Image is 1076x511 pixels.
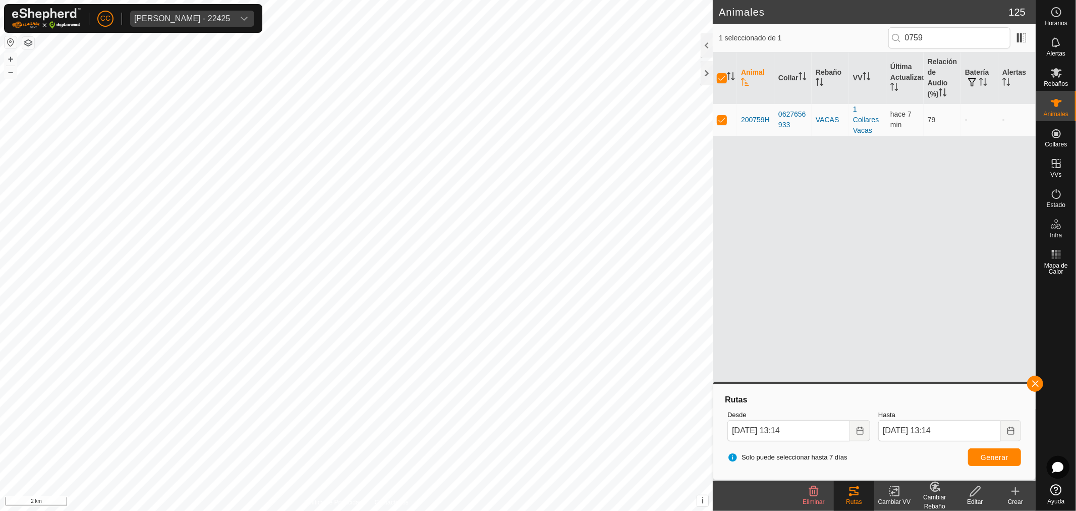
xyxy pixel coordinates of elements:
[981,453,1008,462] span: Generar
[12,8,81,29] img: Logo Gallagher
[702,496,704,505] span: i
[1044,111,1068,117] span: Animales
[1045,20,1067,26] span: Horarios
[995,497,1036,506] div: Crear
[998,53,1036,104] th: Alertas
[799,74,807,82] p-sorticon: Activar para ordenar
[1002,79,1010,87] p-sorticon: Activar para ordenar
[834,497,874,506] div: Rutas
[774,53,812,104] th: Collar
[1009,5,1026,20] span: 125
[719,33,888,43] span: 1 seleccionado de 1
[737,53,774,104] th: Animal
[727,74,735,82] p-sorticon: Activar para ordenar
[803,498,824,505] span: Eliminar
[863,74,871,82] p-sorticon: Activar para ordenar
[968,448,1021,466] button: Generar
[741,79,749,87] p-sorticon: Activar para ordenar
[719,6,1009,18] h2: Animales
[130,11,234,27] span: Rafael Manuel Fernandez Bujero - 22425
[727,410,870,420] label: Desde
[1036,480,1076,508] a: Ayuda
[1045,141,1067,147] span: Collares
[998,104,1036,136] td: -
[816,115,845,125] div: VACAS
[1050,172,1061,178] span: VVs
[1044,81,1068,87] span: Rebaños
[890,84,898,92] p-sorticon: Activar para ordenar
[939,90,947,98] p-sorticon: Activar para ordenar
[878,410,1021,420] label: Hasta
[723,394,1025,406] div: Rutas
[812,53,849,104] th: Rebaño
[234,11,254,27] div: dropdown trigger
[1048,498,1065,504] span: Ayuda
[22,37,34,49] button: Capas del Mapa
[928,116,936,124] span: 79
[979,79,987,87] p-sorticon: Activar para ordenar
[778,109,808,130] div: 0627656933
[849,53,886,104] th: VV
[816,79,824,87] p-sorticon: Activar para ordenar
[727,452,847,463] span: Solo puede seleccionar hasta 7 días
[1001,420,1021,441] button: Choose Date
[853,105,879,134] a: 1 Collares Vacas
[5,36,17,48] button: Restablecer Mapa
[697,495,708,506] button: i
[888,27,1010,48] input: Buscar (S)
[874,497,915,506] div: Cambiar VV
[5,66,17,78] button: –
[1050,232,1062,238] span: Infra
[375,498,409,507] a: Contáctenos
[961,104,998,136] td: -
[100,13,110,24] span: CC
[741,115,770,125] span: 200759H
[1039,263,1073,275] span: Mapa de Calor
[134,15,230,23] div: [PERSON_NAME] - 22425
[5,53,17,65] button: +
[890,110,912,129] span: 18 ago 2025, 13:07
[850,420,870,441] button: Choose Date
[955,497,995,506] div: Editar
[915,493,955,511] div: Cambiar Rebaño
[304,498,362,507] a: Política de Privacidad
[961,53,998,104] th: Batería
[886,53,924,104] th: Última Actualización
[1047,50,1065,57] span: Alertas
[1047,202,1065,208] span: Estado
[924,53,961,104] th: Relación de Audio (%)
